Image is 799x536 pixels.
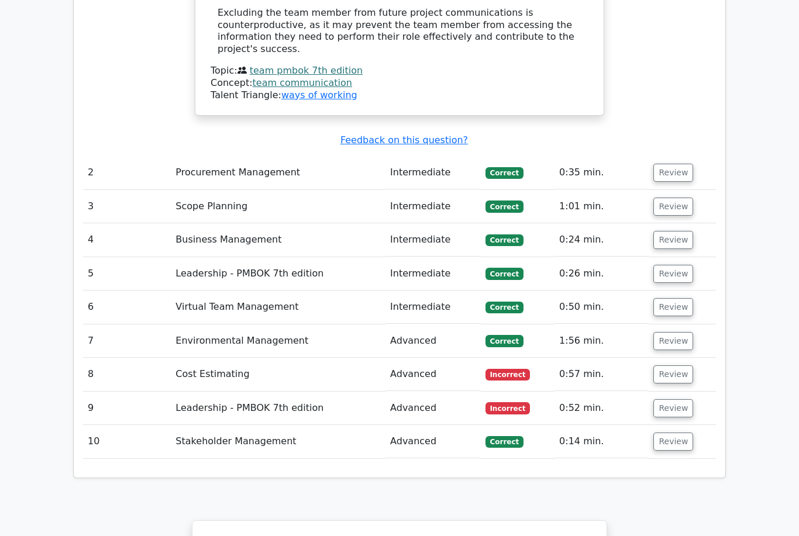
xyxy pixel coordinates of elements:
[653,164,693,182] button: Review
[171,291,385,324] td: Virtual Team Management
[171,392,385,426] td: Leadership - PMBOK 7th edition
[485,302,524,314] span: Correct
[340,135,468,146] a: Feedback on this question?
[555,291,649,324] td: 0:50 min.
[385,191,481,224] td: Intermediate
[385,392,481,426] td: Advanced
[485,168,524,179] span: Correct
[555,224,649,257] td: 0:24 min.
[83,224,171,257] td: 4
[653,231,693,250] button: Review
[281,90,357,101] a: ways of working
[653,198,693,216] button: Review
[211,65,588,78] div: Topic:
[171,157,385,190] td: Procurement Management
[171,191,385,224] td: Scope Planning
[653,400,693,418] button: Review
[385,157,481,190] td: Intermediate
[83,191,171,224] td: 3
[485,437,524,448] span: Correct
[385,224,481,257] td: Intermediate
[653,366,693,384] button: Review
[485,336,524,347] span: Correct
[171,358,385,392] td: Cost Estimating
[83,291,171,324] td: 6
[555,258,649,291] td: 0:26 min.
[485,235,524,247] span: Correct
[555,426,649,459] td: 0:14 min.
[83,157,171,190] td: 2
[250,65,363,77] a: team pmbok 7th edition
[485,369,531,381] span: Incorrect
[253,78,352,89] a: team communication
[555,325,649,358] td: 1:56 min.
[555,392,649,426] td: 0:52 min.
[653,333,693,351] button: Review
[83,358,171,392] td: 8
[385,325,481,358] td: Advanced
[171,224,385,257] td: Business Management
[171,426,385,459] td: Stakeholder Management
[83,392,171,426] td: 9
[83,325,171,358] td: 7
[555,358,649,392] td: 0:57 min.
[485,403,531,414] span: Incorrect
[211,78,588,90] div: Concept:
[485,201,524,213] span: Correct
[385,358,481,392] td: Advanced
[385,426,481,459] td: Advanced
[555,191,649,224] td: 1:01 min.
[485,268,524,280] span: Correct
[653,433,693,451] button: Review
[211,65,588,102] div: Talent Triangle:
[385,258,481,291] td: Intermediate
[171,325,385,358] td: Environmental Management
[653,299,693,317] button: Review
[83,426,171,459] td: 10
[171,258,385,291] td: Leadership - PMBOK 7th edition
[555,157,649,190] td: 0:35 min.
[653,265,693,283] button: Review
[385,291,481,324] td: Intermediate
[83,258,171,291] td: 5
